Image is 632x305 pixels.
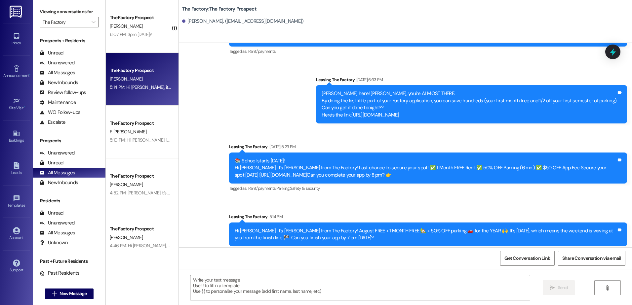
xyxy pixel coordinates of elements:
[110,243,620,249] div: 4:46 PM: Hi [PERSON_NAME], it's [PERSON_NAME]. I called you, but we kept getting disconnected. I ...
[500,251,554,266] button: Get Conversation Link
[110,67,171,74] div: The Factory Prospect
[355,76,383,83] div: [DATE] 6:33 PM
[40,150,75,156] div: Unanswered
[52,291,57,296] i: 
[59,290,87,297] span: New Message
[40,99,76,106] div: Maintenance
[40,220,75,226] div: Unanswered
[110,31,152,37] div: 6:07 PM: 3pm [DATE]?
[182,6,257,13] b: The Factory: The Factory Prospect
[40,239,68,246] div: Unknown
[3,160,30,178] a: Leads
[40,270,80,277] div: Past Residents
[110,23,143,29] span: [PERSON_NAME]
[276,186,290,191] span: Parking ,
[558,251,625,266] button: Share Conversation via email
[45,288,94,299] button: New Message
[3,193,30,211] a: Templates •
[268,143,296,150] div: [DATE] 5:23 PM
[3,225,30,243] a: Account
[110,173,171,180] div: The Factory Prospect
[504,255,550,262] span: Get Conversation Link
[33,258,105,265] div: Past + Future Residents
[10,6,23,18] img: ResiDesk Logo
[40,179,78,186] div: New Inbounds
[40,169,75,176] div: All Messages
[110,137,606,143] div: 5:10 PM: Hi [PERSON_NAME], it’s [PERSON_NAME] from The Factory! August FREE + 1 MONTH FREE 🏡 + 50...
[110,76,143,82] span: [PERSON_NAME]
[290,186,320,191] span: Safety & security
[33,137,105,144] div: Prospects
[40,109,80,116] div: WO Follow-ups
[550,285,555,290] i: 
[40,229,75,236] div: All Messages
[43,17,88,27] input: All communities
[558,284,568,291] span: Send
[605,285,610,290] i: 
[40,69,75,76] div: All Messages
[182,18,304,25] div: [PERSON_NAME]. ([EMAIL_ADDRESS][DOMAIN_NAME])
[40,119,65,126] div: Escalate
[110,120,171,127] div: The Factory Prospect
[229,184,627,193] div: Tagged as:
[110,190,594,196] div: 4:52 PM: [PERSON_NAME] it's [PERSON_NAME]. I just called and left you a voicemail. I wanted to ch...
[235,157,616,179] div: 📚 School starts [DATE]! Hi [PERSON_NAME], it’s [PERSON_NAME] from The Factory! Last chance to sec...
[562,255,621,262] span: Share Conversation via email
[268,213,283,220] div: 5:14 PM
[110,14,171,21] div: The Factory Prospect
[543,280,575,295] button: Send
[33,37,105,44] div: Prospects + Residents
[110,129,146,135] span: F. [PERSON_NAME]
[316,76,627,85] div: Leasing The Factory
[259,172,307,178] a: [URL][DOMAIN_NAME]
[3,30,30,48] a: Inbox
[229,213,627,222] div: Leasing The Factory
[40,89,86,96] div: Review follow-ups
[29,72,30,77] span: •
[3,95,30,113] a: Site Visit •
[92,19,95,25] i: 
[110,234,143,240] span: [PERSON_NAME]
[40,59,75,66] div: Unanswered
[229,47,627,56] div: Tagged as:
[40,50,63,56] div: Unread
[3,128,30,146] a: Buildings
[229,143,627,152] div: Leasing The Factory
[110,182,143,187] span: [PERSON_NAME]
[40,79,78,86] div: New Inbounds
[110,84,606,90] div: 5:14 PM: Hi [PERSON_NAME], it’s [PERSON_NAME] from The Factory! August FREE + 1 MONTH FREE 🏡 + 50...
[33,197,105,204] div: Residents
[110,225,171,232] div: The Factory Prospect
[40,159,63,166] div: Unread
[40,7,99,17] label: Viewing conversations for
[351,112,399,118] a: [URL][DOMAIN_NAME]
[229,246,627,256] div: Tagged as:
[3,257,30,275] a: Support
[322,90,616,119] div: [PERSON_NAME] here! [PERSON_NAME], you're ALMOST THERE. By doing the last little part of your Fac...
[248,186,276,191] span: Rent/payments ,
[25,202,26,207] span: •
[248,49,276,54] span: Rent/payments
[40,210,63,217] div: Unread
[24,105,25,109] span: •
[235,227,616,242] div: Hi [PERSON_NAME], it’s [PERSON_NAME] from The Factory! August FREE + 1 MONTH FREE 🏡 + 50% OFF par...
